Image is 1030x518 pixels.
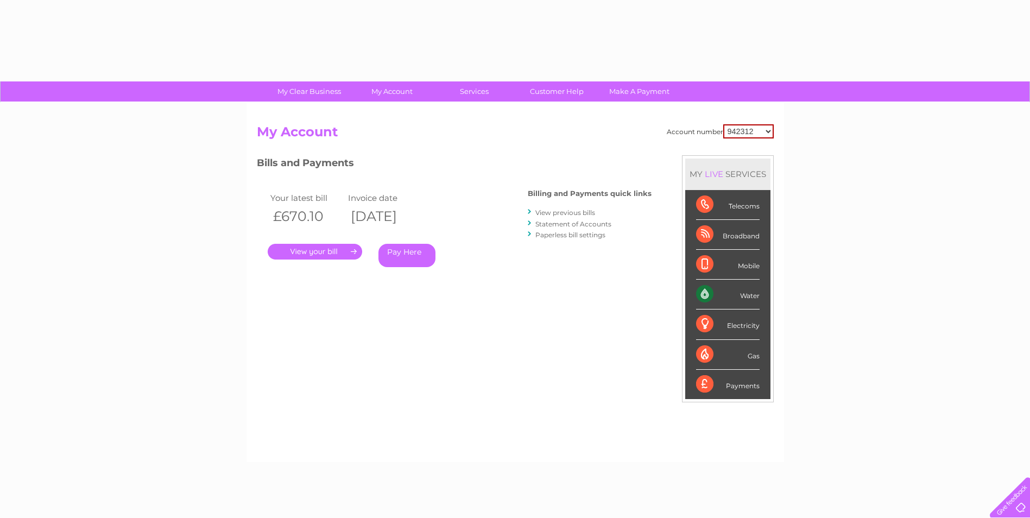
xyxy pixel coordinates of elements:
a: Customer Help [512,81,602,102]
h2: My Account [257,124,774,145]
a: Make A Payment [595,81,684,102]
div: Water [696,280,760,309]
div: LIVE [703,169,725,179]
div: Gas [696,340,760,370]
h4: Billing and Payments quick links [528,189,652,198]
div: Account number [667,124,774,138]
div: Payments [696,370,760,399]
td: Your latest bill [268,191,346,205]
a: Paperless bill settings [535,231,605,239]
a: Statement of Accounts [535,220,611,228]
a: . [268,244,362,260]
div: Electricity [696,309,760,339]
a: Services [429,81,519,102]
a: My Clear Business [264,81,354,102]
td: Invoice date [345,191,424,205]
a: My Account [347,81,437,102]
a: Pay Here [378,244,435,267]
div: Broadband [696,220,760,250]
div: Mobile [696,250,760,280]
div: Telecoms [696,190,760,220]
th: £670.10 [268,205,346,228]
th: [DATE] [345,205,424,228]
div: MY SERVICES [685,159,770,189]
h3: Bills and Payments [257,155,652,174]
a: View previous bills [535,209,595,217]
